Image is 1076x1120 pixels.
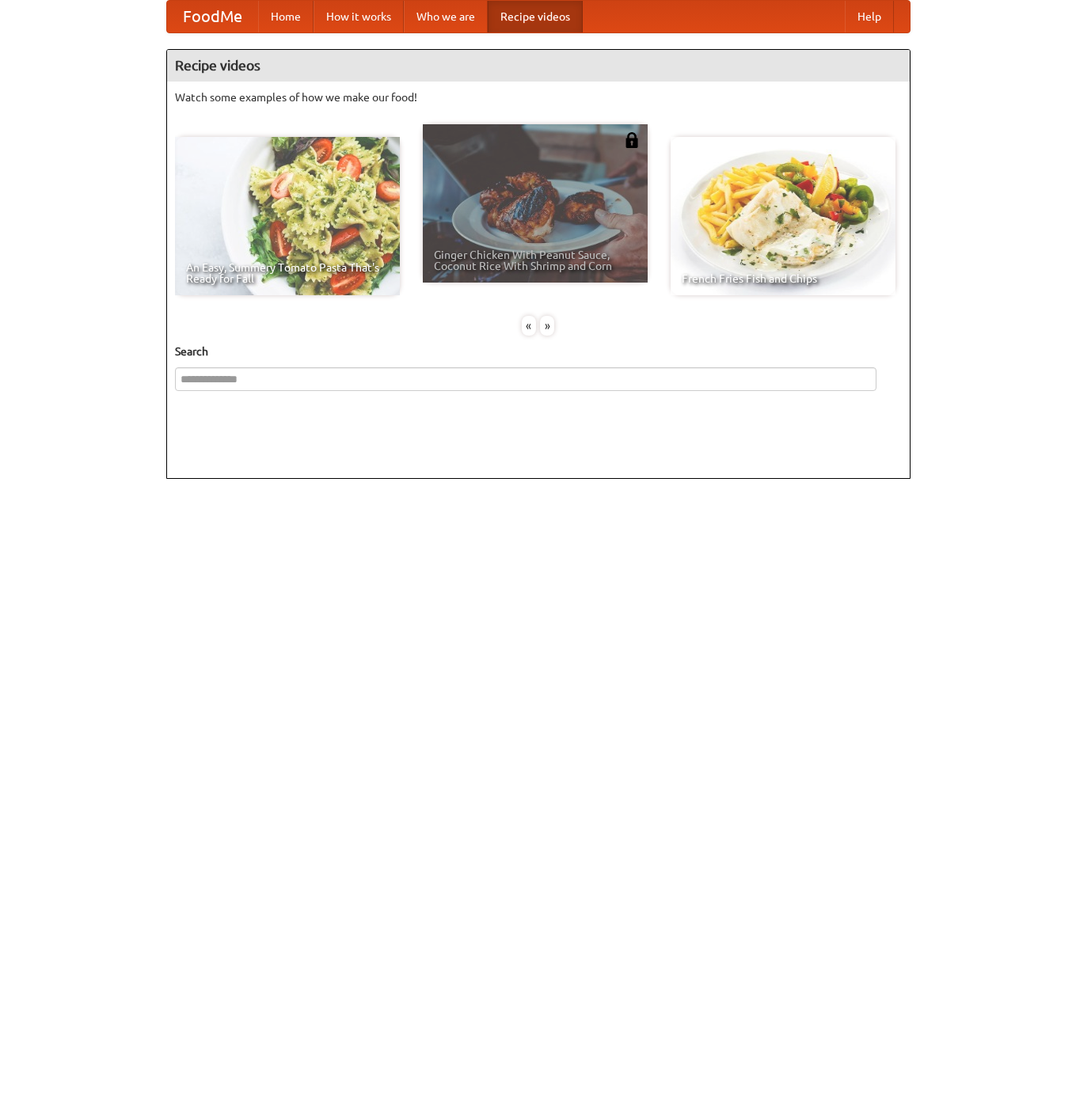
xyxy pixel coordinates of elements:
span: An Easy, Summery Tomato Pasta That's Ready for Fall [186,262,389,284]
a: Recipe videos [488,1,583,32]
a: Home [258,1,314,32]
span: French Fries Fish and Chips [682,273,884,284]
div: » [540,316,554,336]
img: 483408.png [624,132,640,148]
h5: Search [175,344,902,359]
a: An Easy, Summery Tomato Pasta That's Ready for Fall [175,137,400,295]
a: Who we are [404,1,488,32]
h4: Recipe videos [167,50,910,82]
p: Watch some examples of how we make our food! [175,89,902,105]
a: FoodMe [167,1,258,32]
a: How it works [314,1,404,32]
div: « [522,316,536,336]
a: Help [845,1,894,32]
a: French Fries Fish and Chips [671,137,895,295]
